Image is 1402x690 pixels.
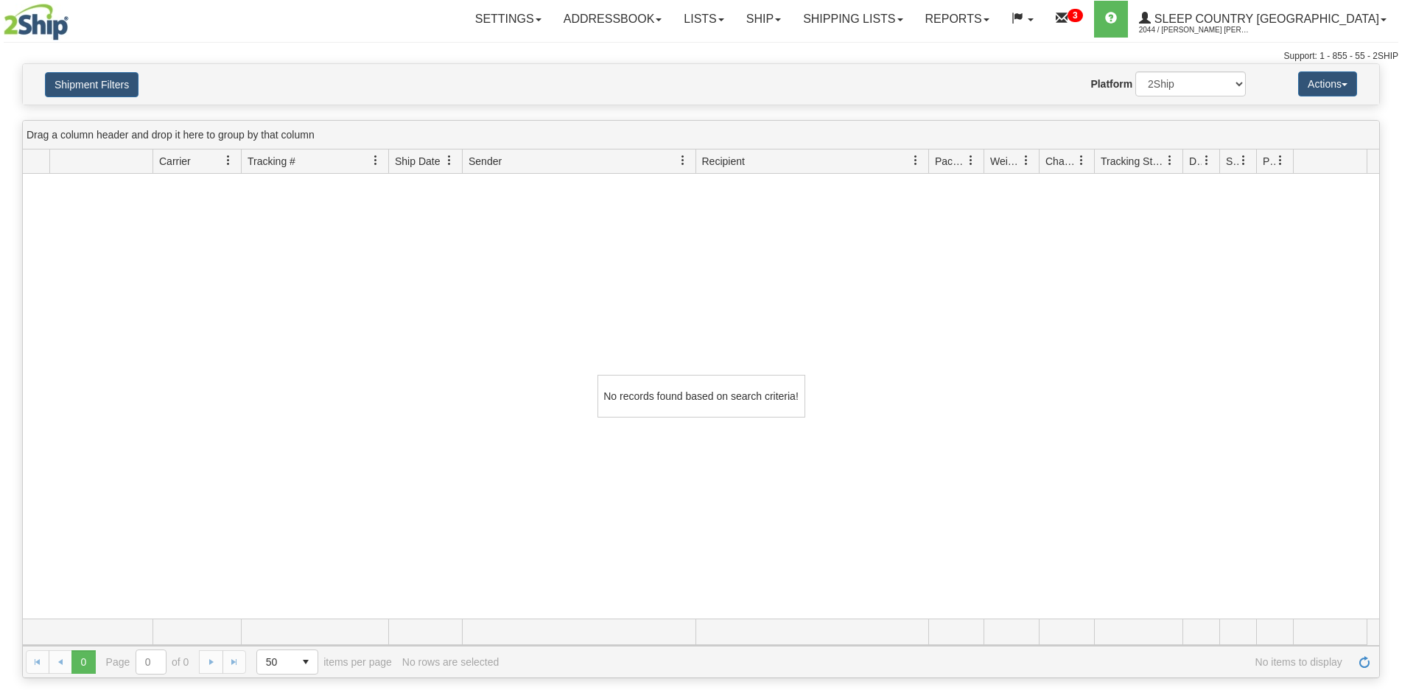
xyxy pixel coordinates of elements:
button: Actions [1298,71,1357,96]
a: Sleep Country [GEOGRAPHIC_DATA] 2044 / [PERSON_NAME] [PERSON_NAME] [1128,1,1398,38]
a: Carrier filter column settings [216,148,241,173]
span: items per page [256,649,392,675]
span: Pickup Status [1263,154,1275,169]
span: Tracking # [248,154,295,169]
span: Tracking Status [1101,154,1165,169]
span: Delivery Status [1189,154,1202,169]
div: Support: 1 - 855 - 55 - 2SHIP [4,50,1398,63]
a: Tracking # filter column settings [363,148,388,173]
div: No rows are selected [402,656,500,668]
a: Charge filter column settings [1069,148,1094,173]
a: Recipient filter column settings [903,148,928,173]
a: 3 [1045,1,1094,38]
sup: 3 [1068,9,1083,22]
span: Page of 0 [106,649,189,675]
iframe: chat widget [1368,270,1401,420]
a: Weight filter column settings [1014,148,1039,173]
span: No items to display [509,656,1342,668]
span: Page sizes drop down [256,649,318,675]
a: Lists [673,1,735,38]
a: Pickup Status filter column settings [1268,148,1293,173]
span: Page 0 [71,650,95,674]
span: 2044 / [PERSON_NAME] [PERSON_NAME] [1139,23,1249,38]
a: Refresh [1353,650,1376,674]
a: Tracking Status filter column settings [1157,148,1182,173]
a: Addressbook [553,1,673,38]
a: Delivery Status filter column settings [1194,148,1219,173]
a: Ship [735,1,792,38]
div: grid grouping header [23,121,1379,149]
span: Sleep Country [GEOGRAPHIC_DATA] [1151,13,1379,25]
a: Shipping lists [792,1,914,38]
span: select [294,650,318,674]
img: logo2044.jpg [4,4,69,41]
span: Carrier [159,154,191,169]
a: Packages filter column settings [958,148,984,173]
a: Sender filter column settings [670,148,695,173]
span: 50 [266,655,285,669]
a: Reports [914,1,1000,38]
span: Packages [935,154,966,169]
a: Settings [464,1,553,38]
span: Recipient [702,154,745,169]
span: Charge [1045,154,1076,169]
div: No records found based on search criteria! [597,375,805,418]
a: Shipment Issues filter column settings [1231,148,1256,173]
span: Shipment Issues [1226,154,1238,169]
button: Shipment Filters [45,72,139,97]
span: Sender [469,154,502,169]
label: Platform [1090,77,1132,91]
span: Ship Date [395,154,440,169]
span: Weight [990,154,1021,169]
a: Ship Date filter column settings [437,148,462,173]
